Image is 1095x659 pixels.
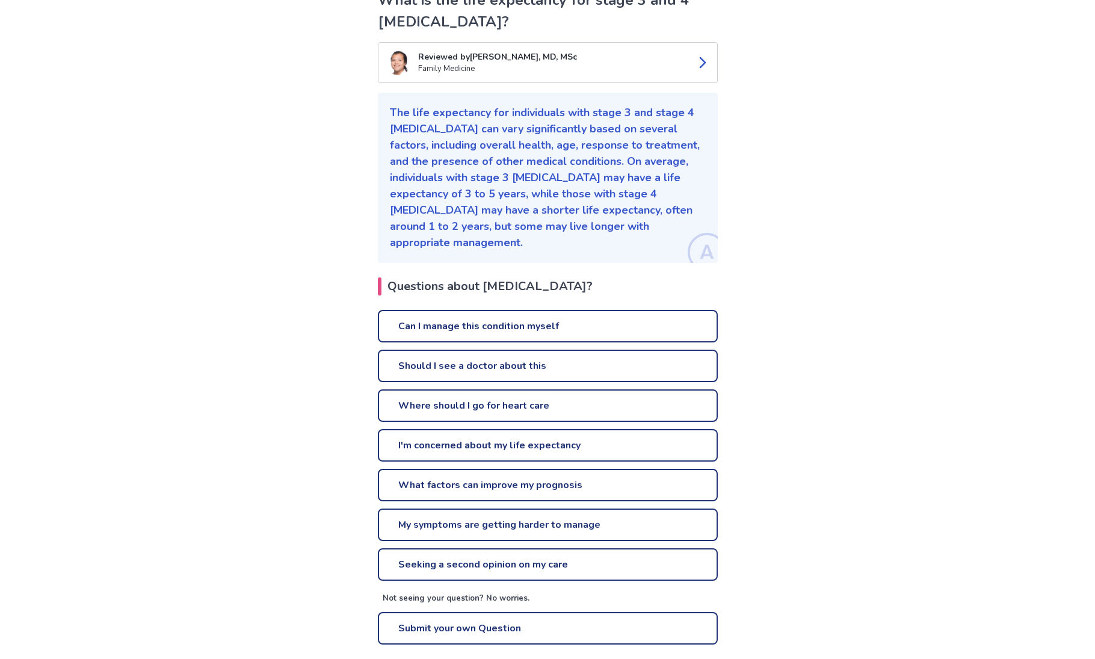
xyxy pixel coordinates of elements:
p: The life expectancy for individuals with stage 3 and stage 4 [MEDICAL_DATA] can vary significantl... [390,105,706,251]
a: What factors can improve my prognosis [378,469,718,501]
h2: Questions about [MEDICAL_DATA]? [378,277,718,295]
a: Kenji TaylorReviewed by[PERSON_NAME], MD, MScFamily Medicine [378,42,718,83]
a: Can I manage this condition myself [378,310,718,342]
img: Kenji Taylor [386,50,411,75]
a: Where should I go for heart care [378,389,718,422]
a: Seeking a second opinion on my care [378,548,718,581]
a: Should I see a doctor about this [378,350,718,382]
p: Reviewed by [PERSON_NAME], MD, MSc [418,51,686,63]
p: Family Medicine [418,63,686,75]
a: My symptoms are getting harder to manage [378,509,718,541]
a: I'm concerned about my life expectancy [378,429,718,462]
a: Submit your own Question [378,612,718,645]
p: Not seeing your question? No worries. [383,593,718,605]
